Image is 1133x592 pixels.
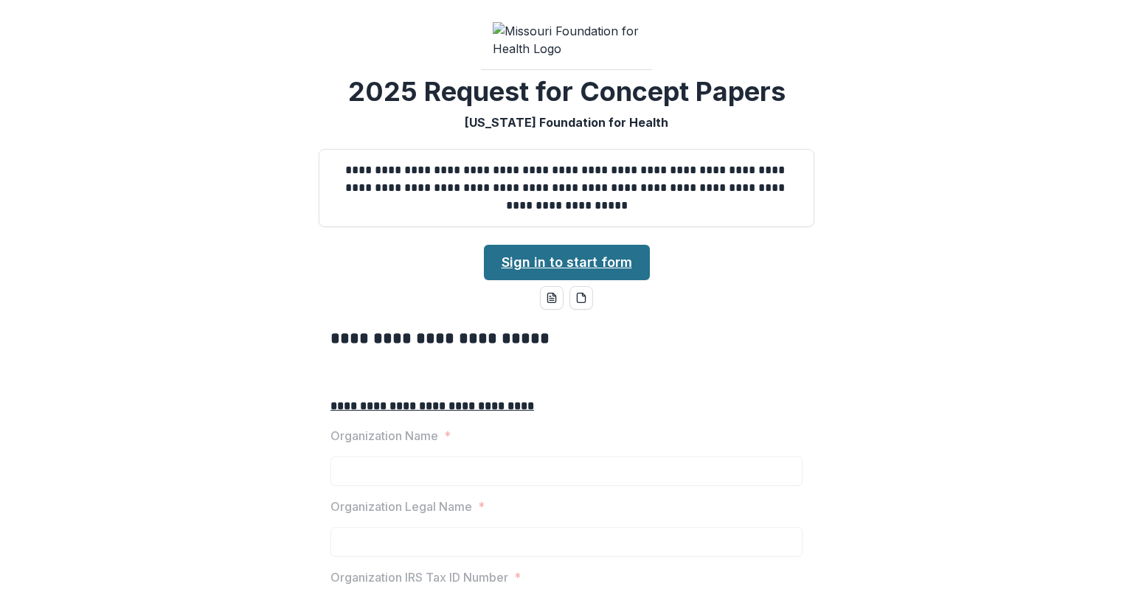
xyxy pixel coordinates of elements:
h2: 2025 Request for Concept Papers [348,76,786,108]
img: Missouri Foundation for Health Logo [493,22,640,58]
p: Organization IRS Tax ID Number [330,568,508,586]
p: [US_STATE] Foundation for Health [465,114,668,131]
button: pdf-download [569,286,593,310]
button: word-download [540,286,564,310]
p: Organization Name [330,427,438,445]
a: Sign in to start form [484,245,650,280]
p: Organization Legal Name [330,498,472,515]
